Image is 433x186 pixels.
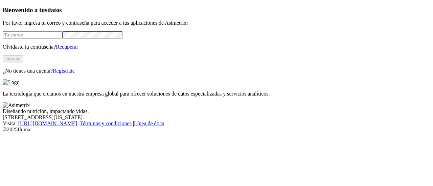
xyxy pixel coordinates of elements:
[3,20,430,26] p: Por favor ingresa tu correo y contraseña para acceder a tus aplicaciones de Asimetrix:
[3,55,23,62] button: Ingresa
[3,121,430,127] div: Visita : | |
[53,68,75,74] a: Regístrate
[47,6,62,14] span: datos
[3,79,20,85] img: Logo
[56,44,78,50] a: Recuperar
[3,102,30,108] img: Asimetrix
[3,68,430,74] p: ¿No tienes una cuenta?
[3,127,430,133] div: © 2025 Iluma
[3,108,430,114] div: Diseñando nutrición, impactando vidas.
[134,121,164,126] a: Línea de ética
[18,121,77,126] a: [URL][DOMAIN_NAME]
[3,91,430,97] p: La tecnología que creamos en nuestra empresa global para ofrecer soluciones de datos especializad...
[3,31,63,38] input: Tu correo
[3,44,430,50] p: Olvidaste tu contraseña?
[79,121,132,126] a: Términos y condiciones
[3,114,430,121] div: [STREET_ADDRESS][US_STATE].
[3,6,430,14] h3: Bienvenido a tus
